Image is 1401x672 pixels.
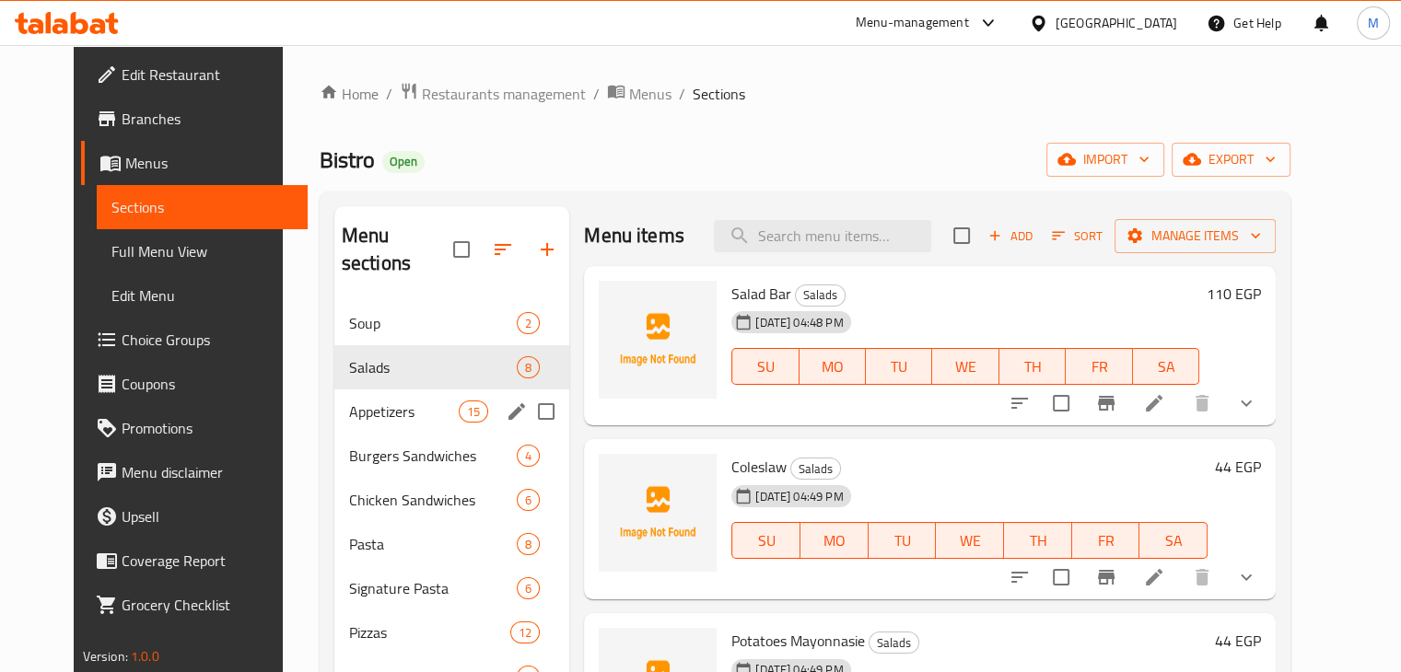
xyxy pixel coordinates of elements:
[1115,219,1276,253] button: Manage items
[800,348,866,385] button: MO
[1180,555,1224,599] button: delete
[940,353,991,380] span: WE
[125,152,293,174] span: Menus
[422,83,586,105] span: Restaurants management
[1235,566,1257,588] svg: Show Choices
[525,227,569,272] button: Add section
[1133,348,1199,385] button: SA
[349,445,517,467] span: Burgers Sandwiches
[518,359,539,377] span: 8
[334,345,570,389] div: Salads8
[873,353,925,380] span: TU
[517,577,540,599] div: items
[386,83,392,105] li: /
[122,461,293,483] span: Menu disclaimer
[97,229,308,273] a: Full Menu View
[81,97,308,141] a: Branches
[349,356,517,378] div: Salads
[1186,148,1276,171] span: export
[1143,566,1165,588] a: Edit menu item
[1224,381,1268,425] button: show more
[866,348,932,385] button: TU
[593,83,600,105] li: /
[1180,381,1224,425] button: delete
[1007,353,1058,380] span: TH
[349,533,517,555] span: Pasta
[382,154,425,169] span: Open
[81,583,308,627] a: Grocery Checklist
[998,555,1042,599] button: sort-choices
[943,527,997,554] span: WE
[111,240,293,262] span: Full Menu View
[1042,384,1080,423] span: Select to update
[122,505,293,527] span: Upsell
[999,348,1066,385] button: TH
[731,627,865,655] span: Potatoes Mayonnasie
[599,454,717,572] img: Coleslaw
[1073,353,1125,380] span: FR
[807,353,858,380] span: MO
[517,445,540,467] div: items
[936,522,1004,559] button: WE
[460,403,487,421] span: 15
[518,492,539,509] span: 6
[518,315,539,332] span: 2
[679,83,685,105] li: /
[349,489,517,511] span: Chicken Sandwiches
[349,577,517,599] span: Signature Pasta
[869,522,937,559] button: TU
[97,273,308,318] a: Edit Menu
[518,580,539,597] span: 6
[320,82,1290,106] nav: breadcrumb
[790,458,841,480] div: Salads
[1072,522,1140,559] button: FR
[1215,454,1261,480] h6: 44 EGP
[349,312,517,334] span: Soup
[334,301,570,345] div: Soup2
[791,458,840,480] span: Salads
[808,527,861,554] span: MO
[442,230,481,269] span: Select all sections
[81,539,308,583] a: Coverage Report
[1056,13,1177,33] div: [GEOGRAPHIC_DATA]
[1143,392,1165,414] a: Edit menu item
[81,406,308,450] a: Promotions
[731,522,800,559] button: SU
[81,52,308,97] a: Edit Restaurant
[503,398,531,425] button: edit
[131,644,159,668] span: 1.0.0
[481,227,525,272] span: Sort sections
[334,566,570,610] div: Signature Pasta6
[81,494,308,539] a: Upsell
[1084,381,1128,425] button: Branch-specific-item
[876,527,929,554] span: TU
[81,362,308,406] a: Coupons
[1139,522,1208,559] button: SA
[349,621,510,643] span: Pizzas
[1207,281,1261,307] h6: 110 EGP
[334,610,570,655] div: Pizzas12
[731,280,791,307] span: Salad Bar
[320,83,379,105] a: Home
[748,488,850,505] span: [DATE] 04:49 PM
[320,139,375,180] span: Bistro
[349,400,459,423] div: Appetizers
[1047,222,1107,250] button: Sort
[1040,222,1115,250] span: Sort items
[1224,555,1268,599] button: show more
[334,434,570,478] div: Burgers Sandwiches4
[731,348,799,385] button: SU
[122,64,293,86] span: Edit Restaurant
[517,312,540,334] div: items
[981,222,1040,250] button: Add
[599,281,717,399] img: Salad Bar
[81,450,308,494] a: Menu disclaimer
[518,536,539,553] span: 8
[122,417,293,439] span: Promotions
[517,356,540,378] div: items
